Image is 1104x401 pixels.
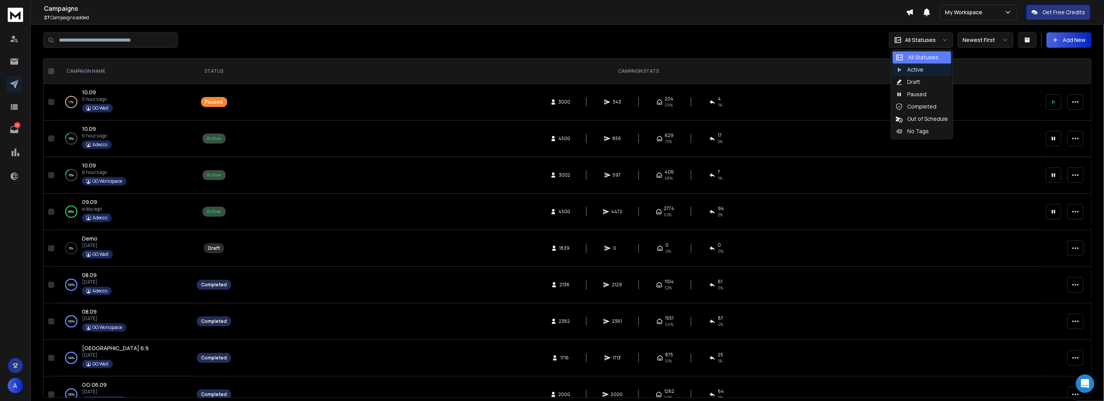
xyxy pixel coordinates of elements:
[92,178,122,184] p: GG Workspace
[192,59,236,84] th: STATUS
[8,378,23,393] button: A
[560,282,570,288] span: 2136
[205,99,223,105] div: Paused
[57,230,192,267] td: 0%Demo[DATE]GG Wait
[559,172,570,178] span: 3002
[718,358,722,364] span: 1 %
[201,282,227,288] div: Completed
[613,245,621,251] span: 0
[82,316,126,322] p: [DATE]
[718,315,723,321] span: 87
[201,355,227,361] div: Completed
[82,125,96,132] span: 10.09
[82,381,107,389] a: GG 06.09
[69,171,74,179] p: 19 %
[559,318,570,324] span: 2362
[718,212,723,218] span: 2 %
[82,389,126,395] p: [DATE]
[665,169,674,175] span: 406
[718,102,722,108] span: 1 %
[82,96,113,102] p: 5 hours ago
[82,235,97,242] a: Demo
[44,15,906,21] p: Campaigns added
[665,242,668,248] span: 0
[664,212,672,218] span: 62 %
[896,78,920,86] div: Draft
[611,209,623,215] span: 4472
[896,90,926,98] div: Paused
[82,198,97,206] a: 09.09
[612,318,622,324] span: 2361
[613,355,621,361] span: 1713
[718,175,722,181] span: 1 %
[69,98,74,106] p: 11 %
[559,99,571,105] span: 3000
[560,355,569,361] span: 1716
[82,308,97,316] a: 08.09
[82,271,97,279] a: 08.09
[1026,5,1091,20] button: Get Free Credits
[613,135,622,142] span: 856
[68,317,75,325] p: 100 %
[665,285,672,291] span: 52 %
[57,267,192,303] td: 100%08.09[DATE]Adecco
[82,279,112,285] p: [DATE]
[92,142,107,148] p: Adecco
[664,388,674,394] span: 1262
[92,361,109,367] p: GG Wait
[208,245,220,251] div: Draft
[92,215,107,221] p: Adecco
[896,127,929,135] div: No Tags
[718,394,723,401] span: 3 %
[14,122,20,128] p: 14
[665,321,673,327] span: 66 %
[57,84,192,120] td: 11%10.095 hours agoGG Wait
[718,352,723,358] span: 25
[207,209,221,215] div: Active
[57,157,192,194] td: 19%10.096 hours agoGG Workspace
[68,391,75,398] p: 100 %
[718,206,724,212] span: 94
[236,59,1041,84] th: CAMPAIGN STATS
[1042,8,1085,16] p: Get Free Credits
[1076,374,1094,393] div: Open Intercom Messenger
[559,135,571,142] span: 4500
[82,344,149,352] a: [GEOGRAPHIC_DATA] 6.9
[82,133,112,139] p: 6 hours ago
[665,358,672,364] span: 51 %
[665,96,674,102] span: 204
[7,122,22,137] a: 14
[82,162,96,169] a: 10.09
[201,391,227,398] div: Completed
[57,340,192,376] td: 100%[GEOGRAPHIC_DATA] 6.9[DATE]GG Wait
[57,194,192,230] td: 99%09.09a day agoAdecco
[718,139,723,145] span: 2 %
[68,281,75,289] p: 100 %
[559,209,571,215] span: 4500
[44,4,906,13] h1: Campaigns
[82,169,126,175] p: 6 hours ago
[665,315,673,321] span: 1551
[82,352,149,358] p: [DATE]
[665,175,673,181] span: 68 %
[718,132,722,139] span: 17
[611,391,623,398] span: 2000
[718,279,722,285] span: 61
[718,169,720,175] span: 7
[612,282,622,288] span: 2129
[664,394,672,401] span: 63 %
[560,245,570,251] span: 1839
[57,303,192,340] td: 100%08.09[DATE]GG Workspace
[68,354,75,362] p: 100 %
[665,279,674,285] span: 1104
[82,242,113,249] p: [DATE]
[718,248,724,254] span: 0%
[69,244,74,252] p: 0 %
[665,139,672,145] span: 73 %
[82,89,96,96] a: 10.09
[559,391,571,398] span: 2000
